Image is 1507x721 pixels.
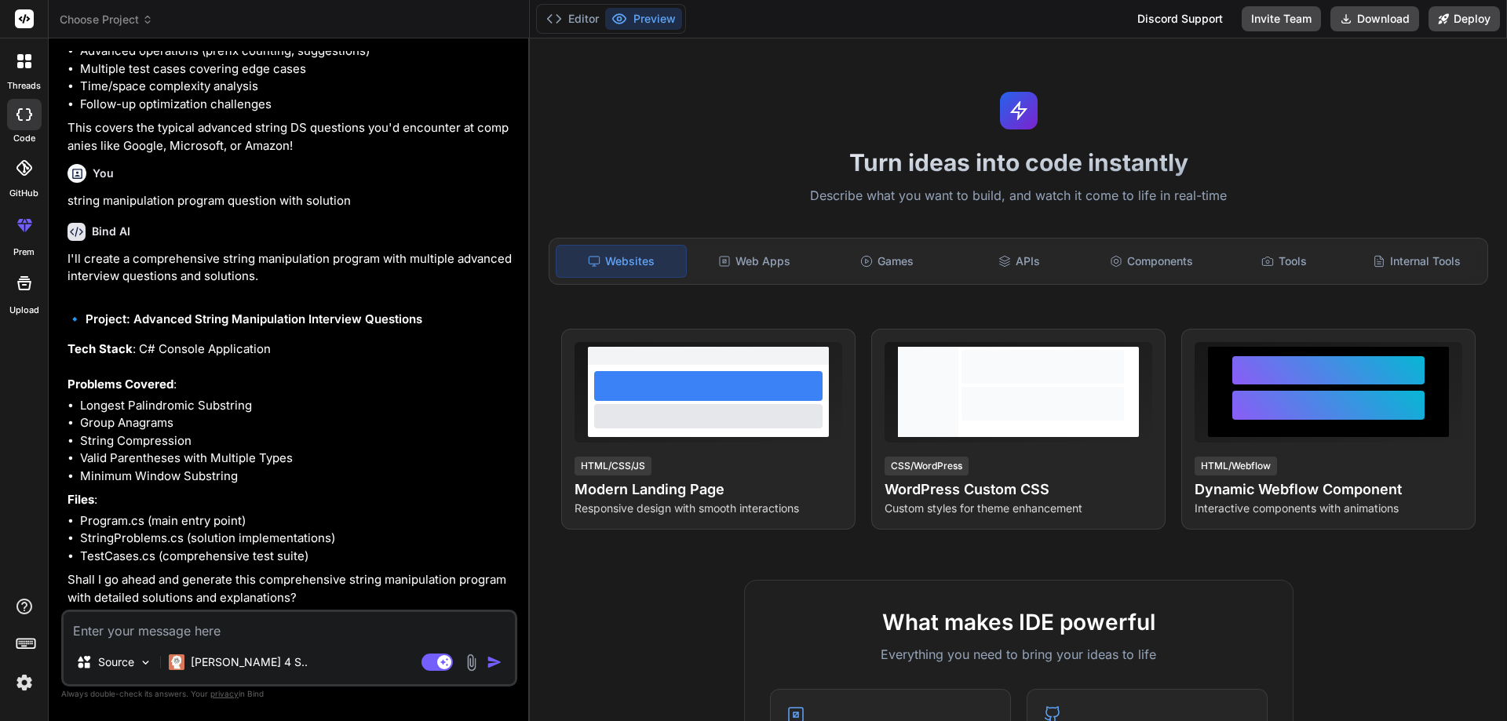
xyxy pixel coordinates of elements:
div: APIs [954,245,1084,278]
div: Internal Tools [1352,245,1481,278]
h6: Bind AI [92,224,130,239]
h4: WordPress Custom CSS [885,479,1152,501]
li: Time/space complexity analysis [80,78,514,96]
p: Custom styles for theme enhancement [885,501,1152,516]
h6: You [93,166,114,181]
li: StringProblems.cs (solution implementations) [80,530,514,548]
h2: 🔹 Project: Advanced String Manipulation Interview Questions [68,311,514,329]
div: HTML/Webflow [1195,457,1277,475]
button: Editor [540,8,605,30]
label: prem [13,246,35,259]
span: privacy [210,689,239,698]
img: settings [11,669,38,696]
li: TestCases.cs (comprehensive test suite) [80,548,514,566]
p: string manipulation program question with solution [68,192,514,210]
div: HTML/CSS/JS [575,457,651,475]
li: Group Anagrams [80,414,514,432]
strong: Files [68,492,94,507]
p: This covers the typical advanced string DS questions you'd encounter at companies like Google, Mi... [68,119,514,155]
p: Describe what you want to build, and watch it come to life in real-time [539,186,1498,206]
img: attachment [462,654,480,672]
p: Everything you need to bring your ideas to life [770,645,1268,664]
label: GitHub [9,187,38,200]
div: Web Apps [690,245,819,278]
li: Program.cs (main entry point) [80,512,514,530]
li: String Compression [80,432,514,450]
img: Pick Models [139,656,152,669]
h2: What makes IDE powerful [770,606,1268,639]
label: Upload [9,304,39,317]
p: I'll create a comprehensive string manipulation program with multiple advanced interview question... [68,250,514,286]
li: Longest Palindromic Substring [80,397,514,415]
div: Tools [1220,245,1349,278]
p: Responsive design with smooth interactions [575,501,842,516]
div: CSS/WordPress [885,457,969,475]
div: Games [823,245,952,278]
span: Choose Project [60,12,153,27]
li: Minimum Window Substring [80,468,514,486]
h1: Turn ideas into code instantly [539,148,1498,177]
button: Preview [605,8,682,30]
li: Advanced operations (prefix counting, suggestions) [80,42,514,60]
p: Always double-check its answers. Your in Bind [61,686,517,701]
label: threads [7,79,41,93]
img: icon [487,654,502,670]
h4: Modern Landing Page [575,479,842,501]
div: Discord Support [1128,6,1232,31]
button: Invite Team [1242,6,1321,31]
button: Download [1330,6,1419,31]
strong: Tech Stack [68,341,133,356]
label: code [13,132,35,145]
div: Websites [556,245,687,278]
button: Deploy [1429,6,1500,31]
h4: Dynamic Webflow Component [1195,479,1462,501]
li: Follow-up optimization challenges [80,96,514,114]
li: Valid Parentheses with Multiple Types [80,450,514,468]
p: Shall I go ahead and generate this comprehensive string manipulation program with detailed soluti... [68,571,514,606]
p: Interactive components with animations [1195,501,1462,516]
p: : [68,491,514,509]
p: : C# Console Application : [68,340,514,394]
p: [PERSON_NAME] 4 S.. [191,654,308,670]
div: Components [1087,245,1217,278]
img: Claude 4 Sonnet [169,654,184,670]
strong: Problems Covered [68,377,173,391]
li: Multiple test cases covering edge cases [80,60,514,78]
p: Source [98,654,134,670]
